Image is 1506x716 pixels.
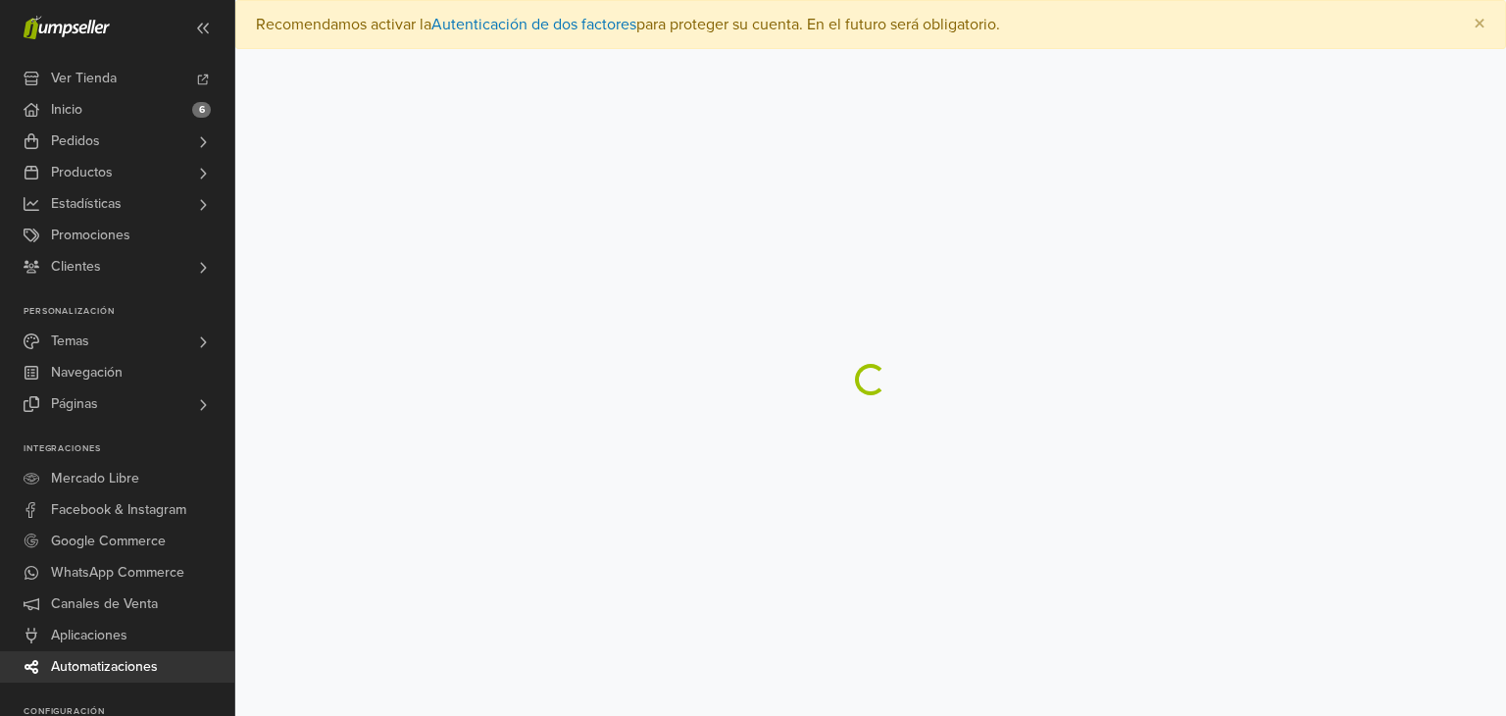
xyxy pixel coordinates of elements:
span: Automatizaciones [51,651,158,683]
a: Autenticación de dos factores [431,15,636,34]
span: Aplicaciones [51,620,127,651]
span: Facebook & Instagram [51,494,186,526]
span: Temas [51,326,89,357]
span: Estadísticas [51,188,122,220]
span: Canales de Venta [51,588,158,620]
span: 6 [192,102,211,118]
span: Mercado Libre [51,463,139,494]
p: Personalización [24,306,234,318]
span: Pedidos [51,126,100,157]
p: Integraciones [24,443,234,455]
span: Productos [51,157,113,188]
span: Páginas [51,388,98,420]
span: Navegación [51,357,123,388]
span: Promociones [51,220,130,251]
span: × [1474,10,1485,38]
button: Close [1454,1,1505,48]
span: Clientes [51,251,101,282]
span: WhatsApp Commerce [51,557,184,588]
span: Google Commerce [51,526,166,557]
span: Ver Tienda [51,63,117,94]
span: Inicio [51,94,82,126]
